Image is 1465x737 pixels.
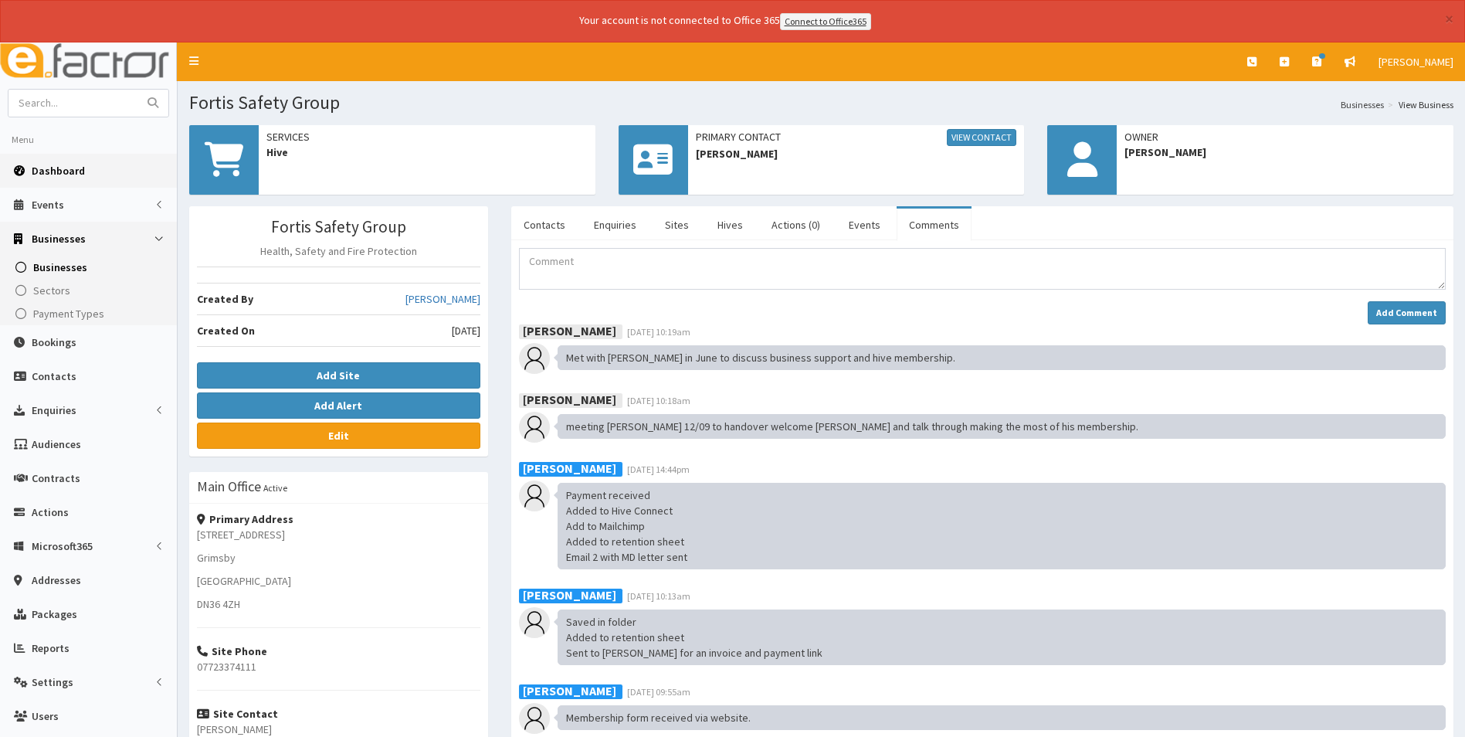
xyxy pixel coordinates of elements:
[558,705,1446,730] div: Membership form received via website.
[627,395,690,406] span: [DATE] 10:18am
[558,414,1446,439] div: meeting [PERSON_NAME] 12/09 to handover welcome [PERSON_NAME] and talk through making the most of...
[197,722,480,737] p: [PERSON_NAME]
[32,539,93,553] span: Microsoft365
[263,482,287,494] small: Active
[780,13,871,30] a: Connect to Office365
[1367,42,1465,81] a: [PERSON_NAME]
[197,243,480,259] p: Health, Safety and Fire Protection
[696,146,1017,161] span: [PERSON_NAME]
[32,709,59,723] span: Users
[1124,129,1446,144] span: Owner
[266,129,588,144] span: Services
[197,324,255,338] b: Created On
[197,392,480,419] button: Add Alert
[32,369,76,383] span: Contacts
[558,610,1446,665] div: Saved in folder Added to retention sheet Sent to [PERSON_NAME] for an invoice and payment link
[32,437,81,451] span: Audiences
[582,209,649,241] a: Enquiries
[197,550,480,565] p: Grimsby
[4,256,177,279] a: Businesses
[1379,55,1453,69] span: [PERSON_NAME]
[1341,98,1384,111] a: Businesses
[558,483,1446,569] div: Payment received Added to Hive Connect Add to Mailchimp Added to retention sheet Email 2 with MD ...
[197,423,480,449] a: Edit
[266,144,588,160] span: Hive
[197,218,480,236] h3: Fortis Safety Group
[523,587,616,603] b: [PERSON_NAME]
[653,209,701,241] a: Sites
[32,675,73,689] span: Settings
[947,129,1016,146] a: View Contact
[1368,301,1446,324] button: Add Comment
[197,644,267,658] strong: Site Phone
[627,326,690,338] span: [DATE] 10:19am
[4,279,177,302] a: Sectors
[32,403,76,417] span: Enquiries
[32,641,70,655] span: Reports
[317,368,360,382] b: Add Site
[523,683,616,698] b: [PERSON_NAME]
[32,335,76,349] span: Bookings
[523,460,616,476] b: [PERSON_NAME]
[511,209,578,241] a: Contacts
[197,480,261,494] h3: Main Office
[836,209,893,241] a: Events
[1445,11,1453,27] button: ×
[1124,144,1446,160] span: [PERSON_NAME]
[32,164,85,178] span: Dashboard
[523,323,616,338] b: [PERSON_NAME]
[33,307,104,321] span: Payment Types
[273,12,1177,30] div: Your account is not connected to Office 365
[627,686,690,698] span: [DATE] 09:55am
[519,248,1446,290] textarea: Comment
[523,392,616,407] b: [PERSON_NAME]
[759,209,833,241] a: Actions (0)
[1384,98,1453,111] li: View Business
[705,209,755,241] a: Hives
[189,93,1453,113] h1: Fortis Safety Group
[33,284,70,297] span: Sectors
[1376,307,1437,318] strong: Add Comment
[32,198,64,212] span: Events
[197,292,253,306] b: Created By
[627,590,690,602] span: [DATE] 10:13am
[32,607,77,621] span: Packages
[197,707,278,721] strong: Site Contact
[33,260,87,274] span: Businesses
[32,232,86,246] span: Businesses
[32,505,69,519] span: Actions
[897,209,972,241] a: Comments
[328,429,349,443] b: Edit
[197,573,480,589] p: [GEOGRAPHIC_DATA]
[627,464,690,475] span: [DATE] 14:44pm
[452,323,480,338] span: [DATE]
[405,291,480,307] a: [PERSON_NAME]
[32,471,80,485] span: Contracts
[8,90,138,117] input: Search...
[4,302,177,325] a: Payment Types
[558,345,1446,370] div: Met with [PERSON_NAME] in June to discuss business support and hive membership.
[197,596,480,612] p: DN36 4ZH
[696,129,1017,146] span: Primary Contact
[314,399,362,413] b: Add Alert
[197,659,480,674] p: 07723374111
[32,573,81,587] span: Addresses
[197,512,293,526] strong: Primary Address
[197,527,480,542] p: [STREET_ADDRESS]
